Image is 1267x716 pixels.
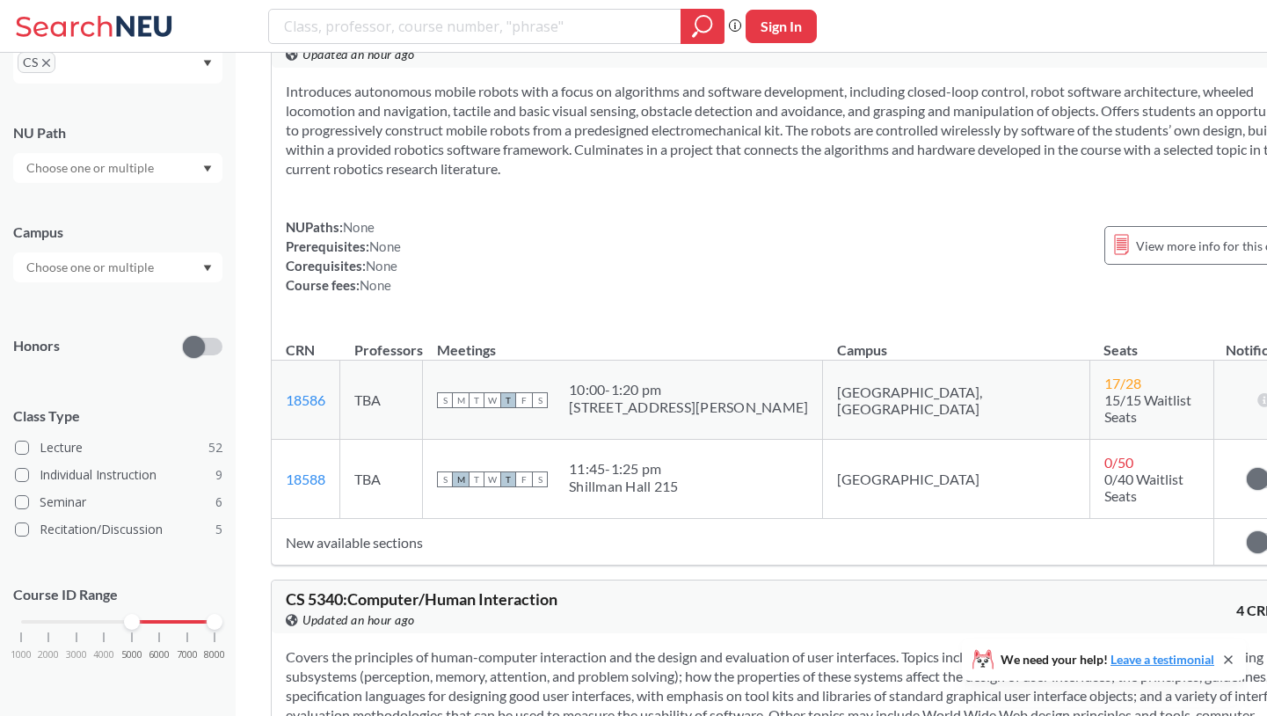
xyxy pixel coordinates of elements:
span: CS 5340 : Computer/Human Interaction [286,589,557,609]
span: 52 [208,438,222,457]
input: Class, professor, course number, "phrase" [282,11,668,41]
span: 7000 [177,650,198,660]
span: 4000 [93,650,114,660]
span: 8000 [204,650,225,660]
div: magnifying glass [681,9,725,44]
svg: Dropdown arrow [203,60,212,67]
th: Professors [340,323,423,361]
div: CSX to remove pillDropdown arrow [13,47,222,84]
span: None [360,277,391,293]
div: Shillman Hall 215 [569,478,678,495]
span: T [469,471,484,487]
div: Dropdown arrow [13,252,222,282]
a: Leave a testimonial [1110,652,1214,667]
span: M [453,392,469,408]
th: Campus [823,323,1090,361]
label: Lecture [15,436,222,459]
span: W [484,392,500,408]
span: 17 / 28 [1104,375,1141,391]
td: [GEOGRAPHIC_DATA] [823,440,1090,519]
span: S [437,471,453,487]
span: 1000 [11,650,32,660]
span: We need your help! [1001,654,1214,666]
span: S [532,392,548,408]
span: 9 [215,465,222,485]
span: W [484,471,500,487]
p: Honors [13,336,60,356]
a: 18586 [286,391,325,408]
div: NUPaths: Prerequisites: Corequisites: Course fees: [286,217,401,295]
span: None [369,238,401,254]
div: CRN [286,340,315,360]
button: Sign In [746,10,817,43]
svg: Dropdown arrow [203,265,212,272]
label: Individual Instruction [15,464,222,486]
p: Course ID Range [13,585,222,605]
span: T [500,392,516,408]
span: None [343,219,375,235]
span: S [437,392,453,408]
div: 10:00 - 1:20 pm [569,381,808,398]
td: TBA [340,361,423,440]
span: T [500,471,516,487]
span: 5 [215,520,222,539]
span: S [532,471,548,487]
svg: Dropdown arrow [203,165,212,172]
span: Class Type [13,406,222,426]
span: Updated an hour ago [302,610,415,630]
td: [GEOGRAPHIC_DATA], [GEOGRAPHIC_DATA] [823,361,1090,440]
span: M [453,471,469,487]
div: Campus [13,223,222,242]
th: Seats [1089,323,1213,361]
div: 11:45 - 1:25 pm [569,460,678,478]
a: 18588 [286,471,325,487]
svg: magnifying glass [692,14,713,39]
span: 15/15 Waitlist Seats [1104,391,1191,425]
span: 2000 [38,650,59,660]
svg: X to remove pill [42,59,50,67]
div: [STREET_ADDRESS][PERSON_NAME] [569,398,808,416]
span: Updated an hour ago [302,45,415,64]
div: Dropdown arrow [13,153,222,183]
span: 6000 [149,650,170,660]
label: Recitation/Discussion [15,518,222,541]
span: F [516,471,532,487]
th: Meetings [423,323,823,361]
span: T [469,392,484,408]
span: F [516,392,532,408]
label: Seminar [15,491,222,514]
span: CSX to remove pill [18,52,55,73]
input: Choose one or multiple [18,257,165,278]
div: NU Path [13,123,222,142]
input: Choose one or multiple [18,157,165,179]
span: 3000 [66,650,87,660]
span: 0 / 50 [1104,454,1133,471]
span: 0/40 Waitlist Seats [1104,471,1183,504]
td: New available sections [272,519,1214,566]
span: 5000 [121,650,142,660]
span: 6 [215,493,222,512]
span: None [366,258,397,274]
td: TBA [340,440,423,519]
